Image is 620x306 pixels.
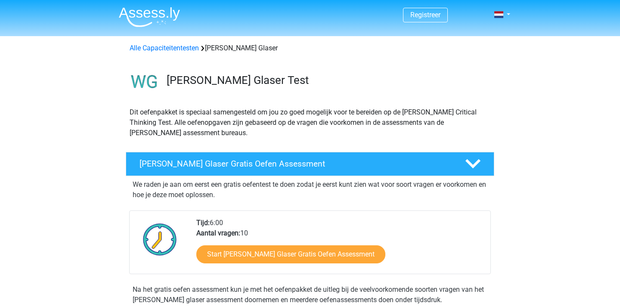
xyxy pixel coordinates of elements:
b: Aantal vragen: [196,229,240,237]
img: Assessly [119,7,180,27]
a: Alle Capaciteitentesten [130,44,199,52]
p: We raden je aan om eerst een gratis oefentest te doen zodat je eerst kunt zien wat voor soort vra... [133,179,487,200]
p: Dit oefenpakket is speciaal samengesteld om jou zo goed mogelijk voor te bereiden op de [PERSON_N... [130,107,490,138]
a: Registreer [410,11,440,19]
div: [PERSON_NAME] Glaser [126,43,494,53]
h3: [PERSON_NAME] Glaser Test [167,74,487,87]
img: Klok [138,218,182,261]
img: watson glaser [126,64,163,100]
h4: [PERSON_NAME] Glaser Gratis Oefen Assessment [139,159,451,169]
a: Start [PERSON_NAME] Glaser Gratis Oefen Assessment [196,245,385,263]
a: [PERSON_NAME] Glaser Gratis Oefen Assessment [122,152,498,176]
div: Na het gratis oefen assessment kun je met het oefenpakket de uitleg bij de veelvoorkomende soorte... [129,284,491,305]
div: 6:00 10 [190,218,490,274]
b: Tijd: [196,219,210,227]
